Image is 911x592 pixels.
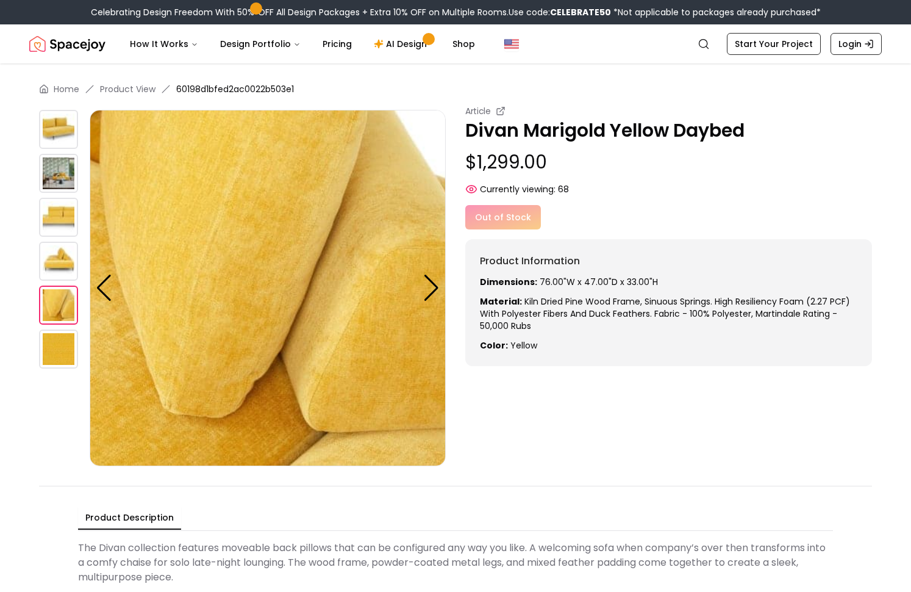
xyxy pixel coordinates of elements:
[558,183,569,195] span: 68
[480,339,508,352] strong: Color:
[78,536,833,590] div: The Divan collection features moveable back pillows that can be configured any way you like. A we...
[509,6,611,18] span: Use code:
[39,198,78,237] img: https://storage.googleapis.com/spacejoy-main/assets/60198d1bfed2ac0022b503e1/product_2_pi03cel8m7a
[313,32,362,56] a: Pricing
[78,507,181,530] button: Product Description
[39,330,78,369] img: https://storage.googleapis.com/spacejoy-main/assets/60198d1bfed2ac0022b503e1/product_5_p46pm3n3km
[465,105,491,117] small: Article
[550,6,611,18] b: CELEBRATE50
[39,286,78,325] img: https://storage.googleapis.com/spacejoy-main/assets/60198d1bfed2ac0022b503e1/product_4_ekpegij258na
[480,295,522,308] strong: Material:
[727,33,821,55] a: Start Your Project
[480,276,537,288] strong: Dimensions:
[480,183,556,195] span: Currently viewing:
[510,339,537,352] span: yellow
[120,32,485,56] nav: Main
[504,37,519,51] img: United States
[443,32,485,56] a: Shop
[91,6,821,18] div: Celebrating Design Freedom With 50% OFF All Design Packages + Extra 10% OFF on Multiple Rooms.
[465,151,872,173] p: $1,299.00
[210,32,310,56] button: Design Portfolio
[480,276,857,288] p: 76.00"W x 47.00"D x 33.00"H
[364,32,440,56] a: AI Design
[100,83,155,95] li: Product View
[120,32,208,56] button: How It Works
[29,32,105,56] img: Spacejoy Logo
[90,110,446,466] img: https://storage.googleapis.com/spacejoy-main/assets/60198d1bfed2ac0022b503e1/product_4_ekpegij258na
[39,83,872,95] nav: breadcrumb
[480,295,850,332] span: Kiln dried pine wood frame, sinuous springs. High resiliency foam (2.27 PCF) with polyester fiber...
[480,254,857,269] h6: Product Information
[54,83,79,95] a: Home
[39,242,78,281] img: https://storage.googleapis.com/spacejoy-main/assets/60198d1bfed2ac0022b503e1/product_3_78a8jfhddeil
[611,6,821,18] span: *Not applicable to packages already purchased*
[29,32,105,56] a: Spacejoy
[39,154,78,193] img: https://storage.googleapis.com/spacejoy-main/assets/60198d1bfed2ac0022b503e1/product_1_peod448pbf3a
[176,83,294,95] span: 60198d1bfed2ac0022b503e1
[465,120,872,142] p: Divan Marigold Yellow Daybed
[39,110,78,149] img: https://storage.googleapis.com/spacejoy-main/assets/60198d1bfed2ac0022b503e1/product_0_cj2apgmli87
[29,24,882,63] nav: Global
[831,33,882,55] a: Login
